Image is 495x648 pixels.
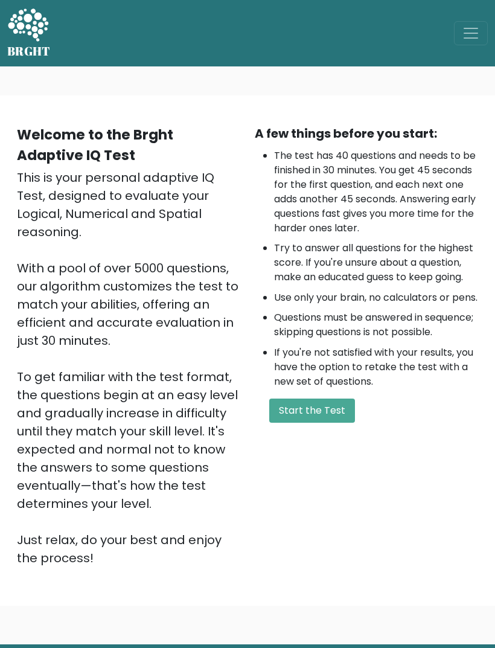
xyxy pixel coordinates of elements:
[274,149,478,236] li: The test has 40 questions and needs to be finished in 30 minutes. You get 45 seconds for the firs...
[274,310,478,339] li: Questions must be answered in sequence; skipping questions is not possible.
[454,21,488,45] button: Toggle navigation
[255,124,478,143] div: A few things before you start:
[274,345,478,389] li: If you're not satisfied with your results, you have the option to retake the test with a new set ...
[7,5,51,62] a: BRGHT
[274,290,478,305] li: Use only your brain, no calculators or pens.
[17,168,240,567] div: This is your personal adaptive IQ Test, designed to evaluate your Logical, Numerical and Spatial ...
[269,399,355,423] button: Start the Test
[7,44,51,59] h5: BRGHT
[274,241,478,284] li: Try to answer all questions for the highest score. If you're unsure about a question, make an edu...
[17,125,173,165] b: Welcome to the Brght Adaptive IQ Test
